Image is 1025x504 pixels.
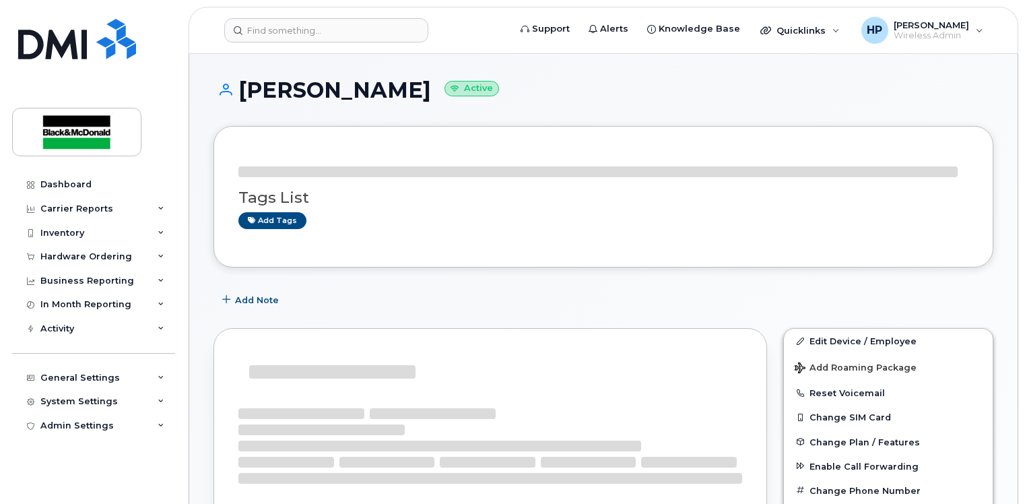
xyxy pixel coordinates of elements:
[784,381,993,405] button: Reset Voicemail
[795,363,917,375] span: Add Roaming Package
[213,288,290,312] button: Add Note
[784,478,993,503] button: Change Phone Number
[784,430,993,454] button: Change Plan / Features
[784,329,993,353] a: Edit Device / Employee
[784,454,993,478] button: Enable Call Forwarding
[809,461,919,471] span: Enable Call Forwarding
[444,81,499,96] small: Active
[238,189,968,206] h3: Tags List
[784,405,993,429] button: Change SIM Card
[235,294,279,307] span: Add Note
[809,437,920,447] span: Change Plan / Features
[238,212,306,229] a: Add tags
[784,353,993,381] button: Add Roaming Package
[213,78,993,102] h1: [PERSON_NAME]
